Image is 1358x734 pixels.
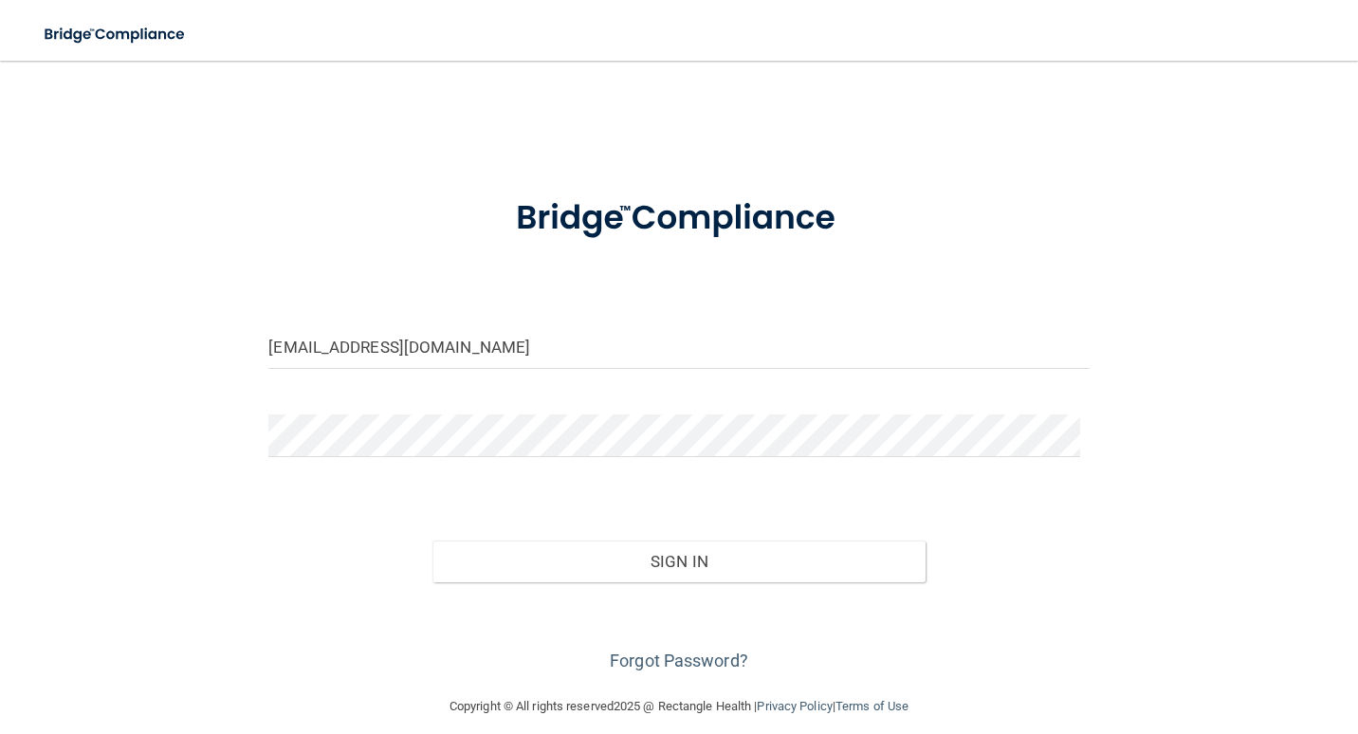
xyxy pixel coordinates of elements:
a: Forgot Password? [610,651,748,670]
a: Terms of Use [835,699,908,713]
img: bridge_compliance_login_screen.278c3ca4.svg [28,15,203,54]
button: Sign In [432,541,925,582]
img: bridge_compliance_login_screen.278c3ca4.svg [481,174,877,263]
a: Privacy Policy [757,699,832,713]
input: Email [268,326,1089,369]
